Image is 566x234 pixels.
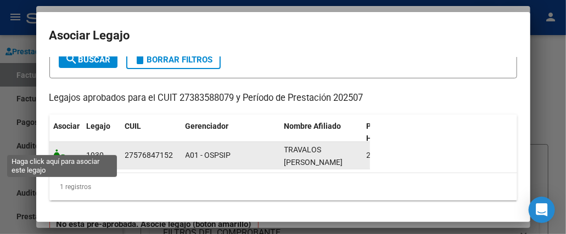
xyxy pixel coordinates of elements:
[65,53,79,66] mat-icon: search
[54,122,80,130] span: Asociar
[186,151,231,159] span: A01 - OSPSIP
[367,122,404,143] span: Periodo Habilitado
[284,122,341,130] span: Nombre Afiliado
[125,149,173,162] div: 27576847152
[529,197,555,223] div: Open Intercom Messenger
[181,115,280,151] datatable-header-cell: Gerenciador
[367,149,432,162] div: 202501 a 202512
[49,115,82,151] datatable-header-cell: Asociar
[49,92,517,105] p: Legajos aprobados para el CUIT 27383588079 y Período de Prestación 202507
[82,115,121,151] datatable-header-cell: Legajo
[49,173,517,201] div: 1 registros
[87,151,104,159] span: 1930
[134,55,213,65] span: Borrar Filtros
[65,55,111,65] span: Buscar
[125,122,142,130] span: CUIL
[126,50,221,69] button: Borrar Filtros
[49,25,517,46] h2: Asociar Legajo
[121,115,181,151] datatable-header-cell: CUIL
[87,122,111,130] span: Legajo
[59,52,117,68] button: Buscar
[284,145,343,167] span: TRAVALOS SOSA MALENA ESMERALDA
[186,122,229,130] span: Gerenciador
[362,115,436,151] datatable-header-cell: Periodo Habilitado
[280,115,362,151] datatable-header-cell: Nombre Afiliado
[134,53,147,66] mat-icon: delete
